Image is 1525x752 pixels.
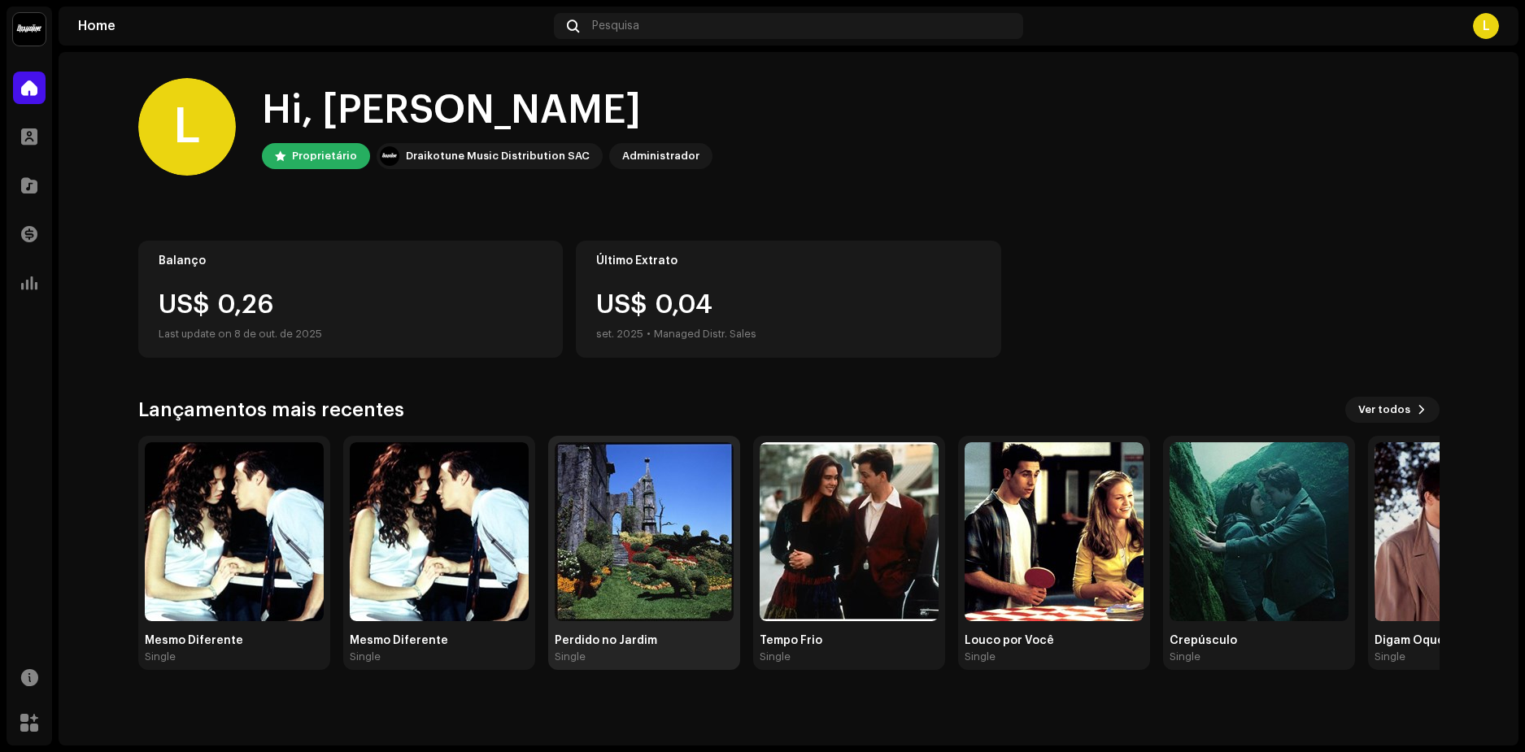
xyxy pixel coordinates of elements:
div: Draikotune Music Distribution SAC [406,146,590,166]
div: Hi, [PERSON_NAME] [262,85,712,137]
div: L [1473,13,1499,39]
span: Pesquisa [592,20,639,33]
h3: Lançamentos mais recentes [138,397,404,423]
div: Single [555,650,586,663]
img: 9515087c-e440-4561-94a5-d816916cbc14 [760,442,939,621]
div: Last update on 8 de out. de 2025 [159,324,543,344]
div: Mesmo Diferente [350,634,529,647]
div: Single [1375,650,1405,663]
div: Louco por Você [965,634,1144,647]
div: Single [350,650,381,663]
img: 640e1c94-d189-420e-bcae-f21f68d2fd99 [1170,442,1349,621]
div: L [138,78,236,176]
div: Crepúsculo [1170,634,1349,647]
img: 69182ac2-14f8-4546-ad57-8c7186007bd1 [145,442,324,621]
div: Perdido no Jardim [555,634,734,647]
button: Ver todos [1345,397,1440,423]
div: Balanço [159,254,543,267]
div: Single [1170,650,1200,663]
div: Managed Distr. Sales [654,324,756,344]
img: 10370c6a-d0e2-4592-b8a2-38f444b0ca44 [13,13,46,46]
div: Mesmo Diferente [145,634,324,647]
img: b05d42a4-314b-4550-9277-ec8b619db176 [555,442,734,621]
div: Home [78,20,547,33]
div: set. 2025 [596,324,643,344]
re-o-card-value: Balanço [138,241,564,358]
div: • [647,324,651,344]
img: 56652a7a-bdde-4253-9f84-9f4badb70559 [350,442,529,621]
div: Proprietário [292,146,357,166]
div: Single [760,650,791,663]
div: Single [965,650,996,663]
div: Tempo Frio [760,634,939,647]
img: 040983ad-e33d-4fae-a85d-cd39e2490ec7 [965,442,1144,621]
img: 10370c6a-d0e2-4592-b8a2-38f444b0ca44 [380,146,399,166]
div: Administrador [622,146,699,166]
span: Ver todos [1358,393,1410,426]
div: Single [145,650,176,663]
div: Último Extrato [596,254,981,267]
re-o-card-value: Último Extrato [576,241,1001,358]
